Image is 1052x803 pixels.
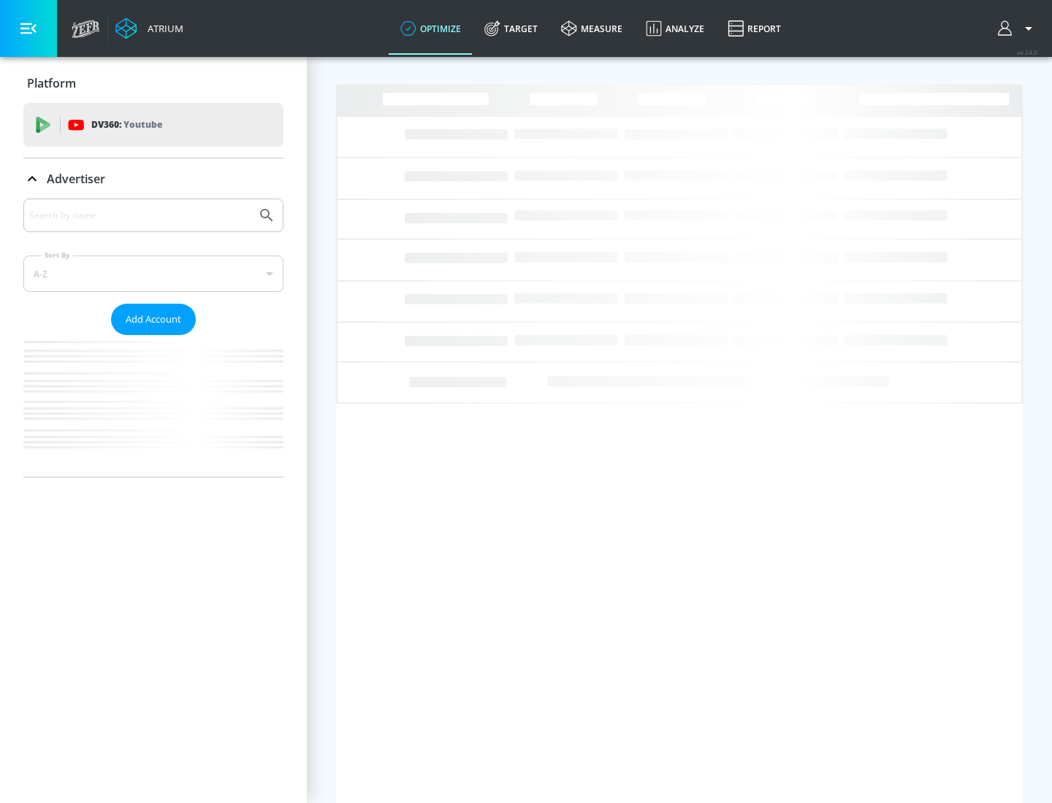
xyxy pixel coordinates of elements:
div: Platform [23,63,283,104]
div: Advertiser [23,199,283,477]
a: optimize [389,2,473,55]
div: Atrium [142,22,183,35]
p: Platform [27,75,76,91]
input: Search by name [29,206,251,225]
label: Sort By [42,250,73,260]
nav: list of Advertiser [23,335,283,477]
a: measure [549,2,634,55]
p: Youtube [123,117,162,132]
div: Advertiser [23,158,283,199]
a: Analyze [634,2,716,55]
div: DV360: Youtube [23,103,283,147]
div: A-Z [23,255,283,292]
span: Add Account [126,311,181,328]
span: v 4.24.0 [1017,48,1037,56]
a: Report [716,2,793,55]
p: Advertiser [47,171,105,187]
a: Atrium [115,18,183,39]
a: Target [473,2,549,55]
button: Add Account [111,304,196,335]
p: DV360: [91,117,162,133]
